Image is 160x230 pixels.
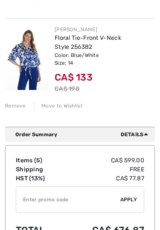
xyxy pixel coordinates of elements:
div: Move to Wishlist [34,102,83,110]
s: CA$ 190 [55,85,79,93]
a: Floral Tie-Front V-Neck Style 256382 [55,34,121,51]
span: 5 [36,157,40,164]
input: Promo code [16,187,120,212]
div: Remove [5,102,26,110]
div: Color: Blue/White Size: 14 [55,51,155,67]
span: CA$ 133 [55,72,93,83]
span: Details [121,131,151,138]
div: Order Summary [15,131,151,138]
span: Apply [120,196,137,203]
img: Floral Tie-Front V-Neck Style 256382 [5,26,48,90]
td: Items ( ) [16,156,62,165]
td: HST (13%) [16,174,62,183]
td: CA$ 599.00 [62,156,144,165]
td: Shipping [16,165,62,174]
td: Free [62,165,144,174]
div: [PERSON_NAME] [55,26,155,33]
td: CA$ 77.87 [62,174,144,183]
